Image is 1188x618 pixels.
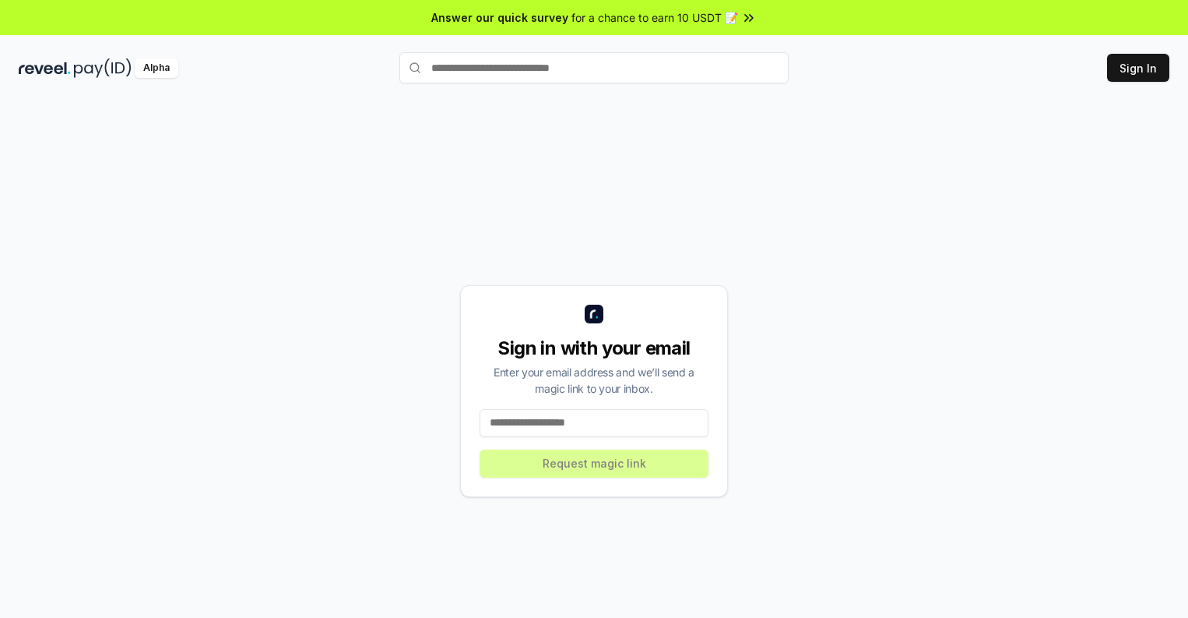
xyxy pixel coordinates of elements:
[74,58,132,78] img: pay_id
[1107,54,1169,82] button: Sign In
[480,336,708,361] div: Sign in with your email
[480,364,708,397] div: Enter your email address and we’ll send a magic link to your inbox.
[571,9,738,26] span: for a chance to earn 10 USDT 📝
[135,58,178,78] div: Alpha
[19,58,71,78] img: reveel_dark
[431,9,568,26] span: Answer our quick survey
[585,305,603,323] img: logo_small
